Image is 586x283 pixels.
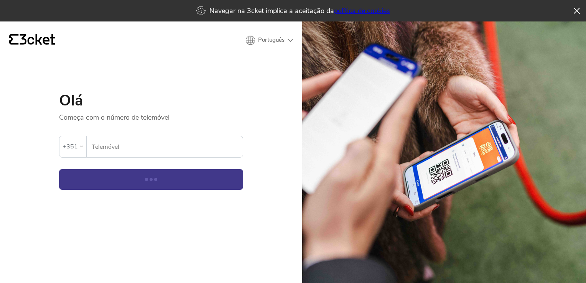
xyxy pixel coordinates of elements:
[334,6,390,15] a: política de cookies
[87,136,243,158] label: Telemóvel
[209,6,390,15] p: Navegar na 3cket implica a aceitação da
[9,34,18,45] g: {' '}
[59,169,243,190] button: Continuar
[9,34,55,47] a: {' '}
[91,136,243,157] input: Telemóvel
[59,108,243,122] p: Começa com o número de telemóvel
[59,93,243,108] h1: Olá
[63,141,78,152] div: +351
